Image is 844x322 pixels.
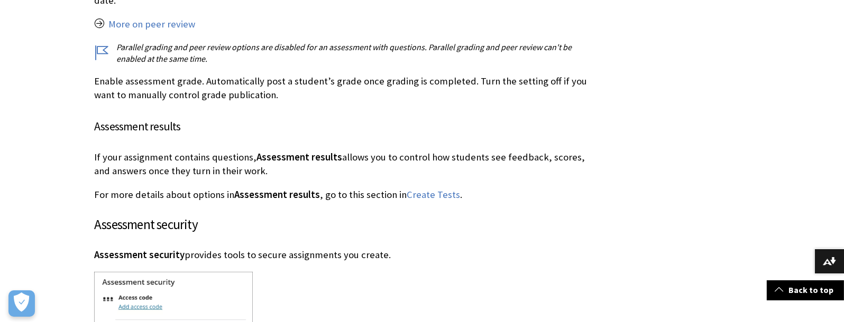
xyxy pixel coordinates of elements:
p: provides tools to secure assignments you create. [94,248,593,262]
p: Parallel grading and peer review options are disabled for an assessment with questions. Parallel ... [94,41,593,65]
button: Open Preferences [8,290,35,317]
a: Back to top [767,280,844,300]
a: Create Tests [407,188,460,201]
h4: Assessment results [94,118,593,135]
a: More on peer review [108,18,195,31]
span: Assessment results [234,188,320,201]
p: Enable assessment grade. Automatically post a student’s grade once grading is completed. Turn the... [94,74,593,102]
h3: Assessment security [94,215,593,235]
span: Assessment security [94,249,185,261]
span: Assessment results [256,151,342,163]
p: For more details about options in , go to this section in . [94,188,593,202]
p: If your assignment contains questions, allows you to control how students see feedback, scores, a... [94,150,593,178]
